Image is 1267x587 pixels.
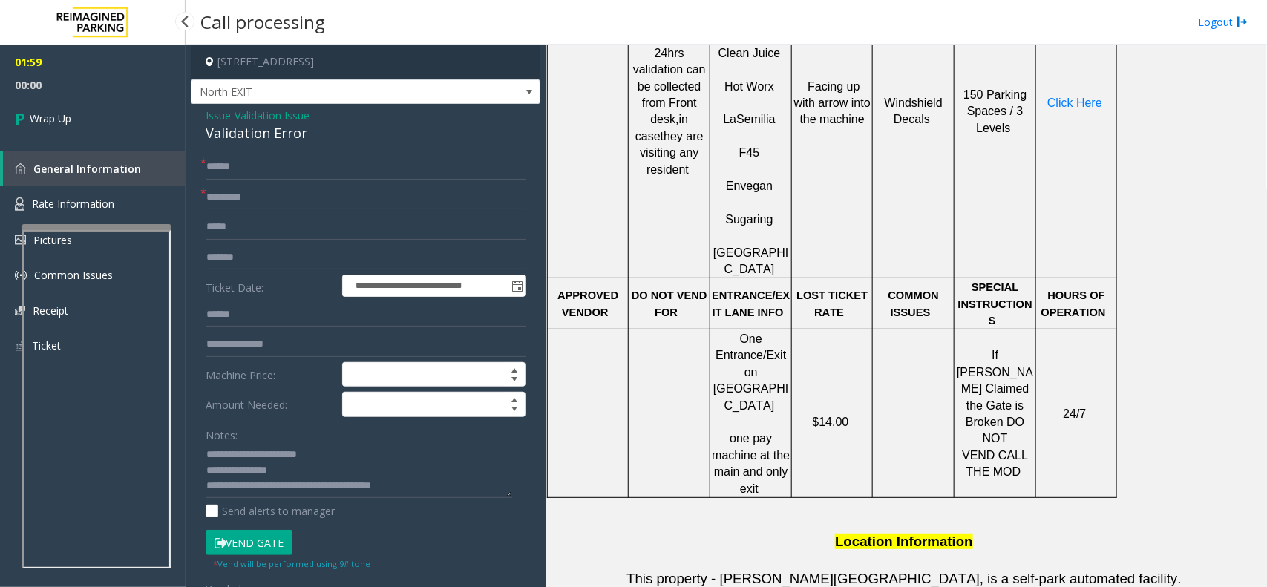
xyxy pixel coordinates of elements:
[1041,289,1106,318] span: HOURS OF OPERATION
[504,404,525,416] span: Decrease value
[794,80,871,126] span: Facing up with arrow into the machine
[206,123,526,143] div: Validation Error
[191,80,470,104] span: North EXIT
[1198,14,1248,30] a: Logout
[32,197,114,211] span: Rate Information
[202,392,338,417] label: Amount Needed:
[635,113,688,142] span: in case
[1047,97,1102,109] a: Click Here
[726,180,773,192] span: Envegan
[888,289,939,318] span: COMMON ISSUES
[213,558,370,569] small: Vend will be performed using 9# tone
[713,246,788,275] span: [GEOGRAPHIC_DATA]
[885,96,943,125] span: Windshield Decals
[640,130,703,176] span: they are visiting any resident
[736,113,775,125] span: Semilia
[15,339,24,352] img: 'icon'
[712,289,790,318] span: ENTRANCE/EXIT LANE INFO
[504,363,525,375] span: Increase value
[191,45,540,79] h4: [STREET_ADDRESS]
[957,349,1033,478] span: If [PERSON_NAME] Claimed the Gate is Broken DO NOT VEND CALL THE MOD
[206,108,231,123] span: Issue
[15,269,27,281] img: 'icon'
[504,393,525,404] span: Increase value
[202,275,338,297] label: Ticket Date:
[15,306,25,315] img: 'icon'
[30,111,71,126] span: Wrap Up
[15,235,26,245] img: 'icon'
[835,534,973,549] span: Location Information
[3,151,186,186] a: General Information
[796,289,868,318] span: LOST TICKET RATE
[712,432,790,494] span: one pay machine at the main and only exit
[33,162,141,176] span: General Information
[963,88,1027,134] span: 150 Parking Spaces / 3 Levels
[958,281,1032,327] span: SPECIAL INSTRUCTIONS
[632,289,707,318] span: DO NOT VEND FOR
[724,80,774,93] span: Hot Worx
[206,530,292,555] button: Vend Gate
[15,197,24,211] img: 'icon'
[626,571,1182,586] span: This property - [PERSON_NAME][GEOGRAPHIC_DATA], is a self-park automated facility.
[15,163,26,174] img: 'icon'
[726,213,773,226] span: Sugaring
[813,416,849,428] span: $14.00
[206,422,238,443] label: Notes:
[718,47,781,59] span: Clean Juice
[739,146,760,159] span: F45
[206,503,335,519] label: Send alerts to manager
[508,275,525,296] span: Toggle popup
[231,108,310,122] span: -
[193,4,333,40] h3: Call processing
[723,113,736,125] span: La
[202,362,338,387] label: Machine Price:
[1237,14,1248,30] img: logout
[557,289,618,318] span: APPROVED VENDOR
[713,332,788,412] span: One Entrance/Exit on [GEOGRAPHIC_DATA]
[235,108,310,123] span: Validation Issue
[1064,407,1087,420] span: 24/7
[504,375,525,387] span: Decrease value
